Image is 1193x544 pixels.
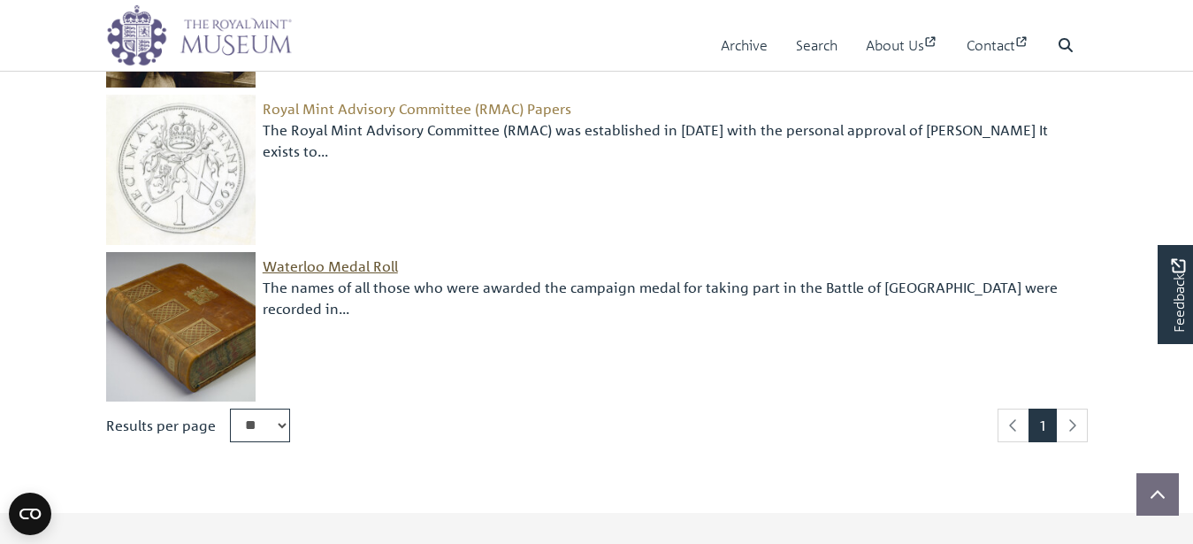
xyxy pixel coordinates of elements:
[721,20,768,71] a: Archive
[106,4,292,66] img: logo_wide.png
[263,121,1048,160] span: The Royal Mint Advisory Committee (RMAC) was established in [DATE] with the personal approval of ...
[967,20,1029,71] a: Contact
[998,409,1029,442] li: Previous page
[9,493,51,535] button: Open CMP widget
[106,415,216,436] label: Results per page
[1158,245,1193,344] a: Would you like to provide feedback?
[263,257,398,275] a: Waterloo Medal Roll
[106,252,256,402] img: Waterloo Medal Roll
[263,279,1058,318] span: The names of all those who were awarded the campaign medal for taking part in the Battle of [GEOG...
[106,95,256,244] img: Royal Mint Advisory Committee (RMAC) Papers
[866,20,938,71] a: About Us
[796,20,837,71] a: Search
[990,409,1088,442] nav: pagination
[1029,409,1057,442] span: Goto page 1
[1167,258,1189,332] span: Feedback
[1136,473,1179,516] button: Scroll to top
[263,100,571,118] a: Royal Mint Advisory Committee (RMAC) Papers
